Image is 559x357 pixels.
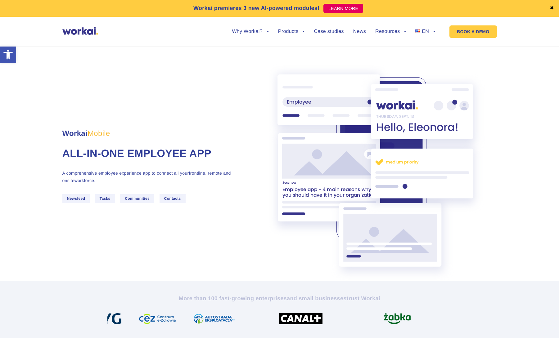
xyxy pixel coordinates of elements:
[107,295,452,302] h2: More than 100 fast-growing enterprises trust Workai
[323,4,363,13] a: LEARN MORE
[422,29,429,34] span: EN
[120,194,154,203] span: Communities
[353,29,366,34] a: News
[449,25,497,38] a: BOOK A DEMO
[88,129,110,138] em: Mobile
[62,148,211,159] span: All-in-one Employee App
[314,29,344,34] a: Case studies
[375,29,406,34] a: Resources
[74,178,96,183] span: workforce.
[95,194,115,203] span: Tasks
[278,29,305,34] a: Products
[160,194,186,203] span: Contacts
[287,295,346,301] i: and small businesses
[62,194,90,203] span: Newsfeed
[232,29,268,34] a: Why Workai?
[193,4,320,12] p: Workai premieres 3 new AI-powered modules!
[550,6,554,11] a: ✖
[62,171,189,176] span: A comprehensive employee experience app to connect all your
[62,171,231,183] span: frontline, remote and onsite
[62,123,110,137] span: Workai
